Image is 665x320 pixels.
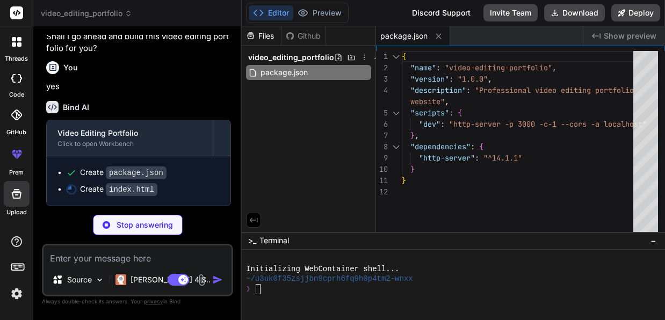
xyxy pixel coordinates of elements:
p: Shall I go ahead and build this video editing portfolio for you? [46,31,231,55]
div: Create [80,167,167,178]
span: package.json [259,66,309,79]
span: { [479,142,483,151]
span: { [458,108,462,118]
img: Claude 4 Sonnet [115,274,126,285]
span: privacy [144,298,163,304]
span: − [650,235,656,246]
span: "http-server" [419,153,475,163]
img: attachment [196,274,208,286]
span: : [449,74,453,84]
span: website" [410,97,445,106]
span: "Professional video editing portfolio [475,85,634,95]
img: settings [8,285,26,303]
div: 2 [376,62,388,74]
span: "description" [410,85,466,95]
p: yes [46,81,231,93]
span: ~/u3uk0f35zsjjbn9cprh6fq9h0p4tm2-wnxx [246,274,413,284]
span: Initializing WebContainer shell... [246,264,399,274]
div: 4 [376,85,388,96]
span: : [440,119,445,129]
button: Editor [249,5,293,20]
span: "dependencies" [410,142,471,151]
span: "1.0.0" [458,74,488,84]
label: GitHub [6,128,26,137]
code: index.html [106,183,157,196]
div: Discord Support [406,4,477,21]
span: "name" [410,63,436,72]
p: Always double-check its answers. Your in Bind [42,296,233,307]
span: : [471,142,475,151]
span: "video-editing-portfolio" [445,63,552,72]
span: "scripts" [410,108,449,118]
span: "dev" [419,119,440,129]
div: Create [80,184,157,195]
div: 7 [376,130,388,141]
span: , [488,74,492,84]
span: : [449,108,453,118]
span: , [415,130,419,140]
span: "version" [410,74,449,84]
span: : [466,85,471,95]
div: Click to collapse the range. [389,51,403,62]
label: Upload [6,208,27,217]
label: threads [5,54,28,63]
span: video_editing_portfolio [41,8,132,19]
span: "http-server -p 3000 -c-1 --cors -a localhost" [449,119,647,129]
span: Terminal [259,235,289,246]
span: , [445,97,449,106]
label: code [9,90,24,99]
div: Files [242,31,281,41]
div: 10 [376,164,388,175]
div: 9 [376,152,388,164]
code: package.json [106,166,167,179]
div: 1 [376,51,388,62]
button: Deploy [611,4,660,21]
div: Click to open Workbench [57,140,202,148]
h6: Bind AI [63,102,89,113]
div: Video Editing Portfolio [57,128,202,139]
span: } [410,164,415,174]
div: Click to collapse the range. [389,107,403,119]
img: Pick Models [95,275,104,285]
div: 6 [376,119,388,130]
div: Github [281,31,326,41]
img: icon [212,274,223,285]
span: video_editing_portfolio [248,52,334,63]
span: package.json [380,31,428,41]
div: 3 [376,74,388,85]
span: Show preview [604,31,656,41]
label: prem [9,168,24,177]
p: Source [67,274,92,285]
p: [PERSON_NAME] 4 S.. [131,274,211,285]
button: Download [544,4,605,21]
button: Invite Team [483,4,538,21]
span: "^14.1.1" [483,153,522,163]
span: } [410,130,415,140]
div: 11 [376,175,388,186]
p: Stop answering [117,220,173,230]
span: : [436,63,440,72]
div: 5 [376,107,388,119]
span: , [552,63,556,72]
span: { [402,52,406,61]
div: Click to collapse the range. [389,141,403,152]
span: ❯ [246,284,251,294]
div: 12 [376,186,388,198]
div: 8 [376,141,388,152]
button: Video Editing PortfolioClick to open Workbench [47,120,213,156]
span: } [402,176,406,185]
h6: You [63,62,78,73]
span: >_ [248,235,256,246]
button: Preview [293,5,346,20]
button: − [648,232,659,249]
span: : [475,153,479,163]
